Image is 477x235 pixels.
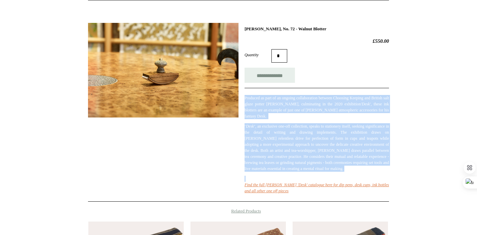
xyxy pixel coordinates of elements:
[245,182,389,193] a: Find the full [PERSON_NAME] 'Desk' catalogue here for dip pens, desk cups, ink bottles and all ot...
[245,26,389,32] h1: [PERSON_NAME], No. 72 - Walnut Blotter
[245,95,389,119] p: Produced as part of an ongoing collaboration between Choosing Keeping and British salt glaze pott...
[245,52,271,58] label: Quantity
[361,102,371,106] i: 'Desk'
[71,208,406,214] h4: Related Products
[246,124,254,129] i: Desk
[245,123,389,172] p: ‘ ’, an exclusive one-off collection, speaks to stationery itself, seeking significance in the de...
[88,23,238,117] img: Steve Harrison, No. 72 - Walnut Blotter
[245,38,389,44] h2: £550.00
